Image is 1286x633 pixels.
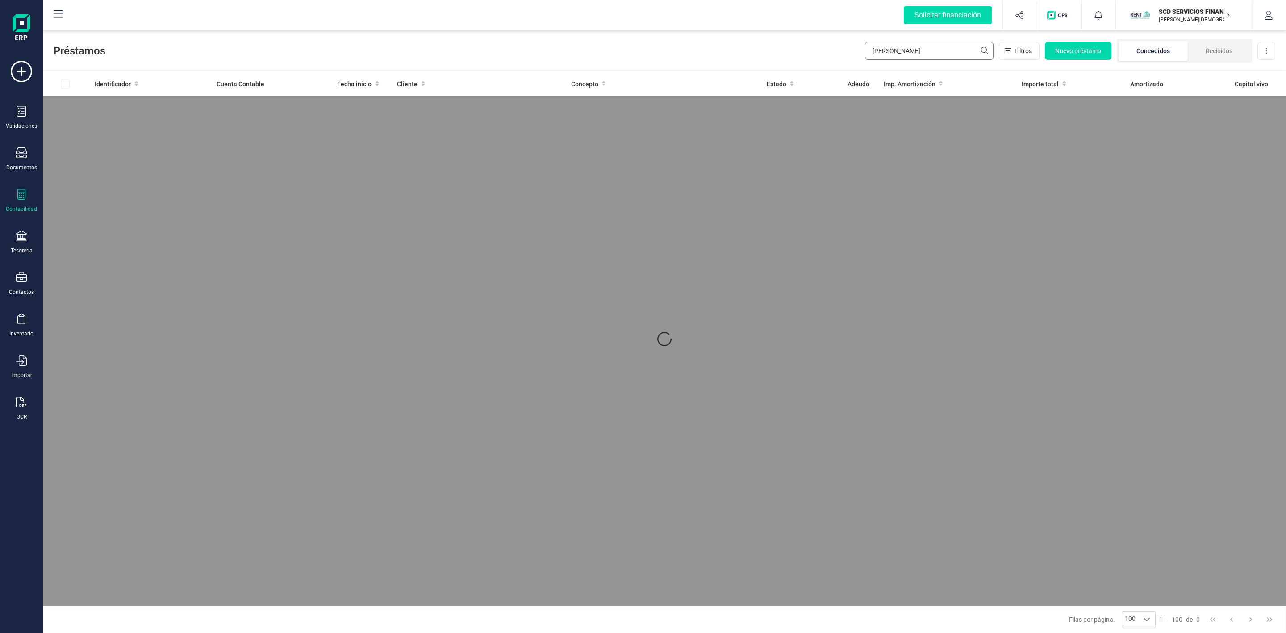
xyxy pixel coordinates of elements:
div: - [1159,615,1200,624]
span: Concepto [571,80,598,88]
img: Logo Finanedi [13,14,30,43]
span: Fecha inicio [337,80,372,88]
div: Solicitar financiación [904,6,992,24]
div: Contabilidad [6,205,37,213]
span: 0 [1196,615,1200,624]
span: Cliente [397,80,418,88]
div: Importar [11,372,32,379]
img: Logo de OPS [1047,11,1071,20]
button: Nuevo préstamo [1045,42,1111,60]
input: Buscar... [865,42,994,60]
div: OCR [17,413,27,420]
span: Filtros [1015,46,1032,55]
div: Tesorería [11,247,33,254]
span: Adeudo [848,80,869,88]
span: Préstamos [54,44,865,58]
span: Amortizado [1130,80,1163,88]
span: Estado [767,80,786,88]
button: Previous Page [1223,611,1240,628]
button: Logo de OPS [1042,1,1076,29]
button: Next Page [1242,611,1259,628]
p: SCD SERVICIOS FINANCIEROS SL [1159,7,1230,16]
button: Solicitar financiación [893,1,1002,29]
span: Importe total [1022,80,1059,88]
button: Last Page [1261,611,1278,628]
p: [PERSON_NAME][DEMOGRAPHIC_DATA][DEMOGRAPHIC_DATA] [1159,16,1230,23]
span: Identificador [95,80,131,88]
button: SCSCD SERVICIOS FINANCIEROS SL[PERSON_NAME][DEMOGRAPHIC_DATA][DEMOGRAPHIC_DATA] [1127,1,1241,29]
div: Filas por página: [1069,611,1156,628]
li: Concedidos [1119,41,1188,61]
span: Imp. Amortización [884,80,935,88]
div: Contactos [9,289,34,296]
img: SC [1130,5,1150,25]
button: First Page [1204,611,1221,628]
span: Capital vivo [1235,80,1268,88]
span: 100 [1172,615,1182,624]
span: 100 [1122,612,1138,628]
span: de [1186,615,1193,624]
span: 1 [1159,615,1163,624]
button: Filtros [999,42,1040,60]
div: Documentos [6,164,37,171]
div: Inventario [9,330,33,337]
span: Nuevo préstamo [1055,46,1101,55]
span: Cuenta Contable [217,80,264,88]
div: Validaciones [6,122,37,130]
li: Recibidos [1188,41,1250,61]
